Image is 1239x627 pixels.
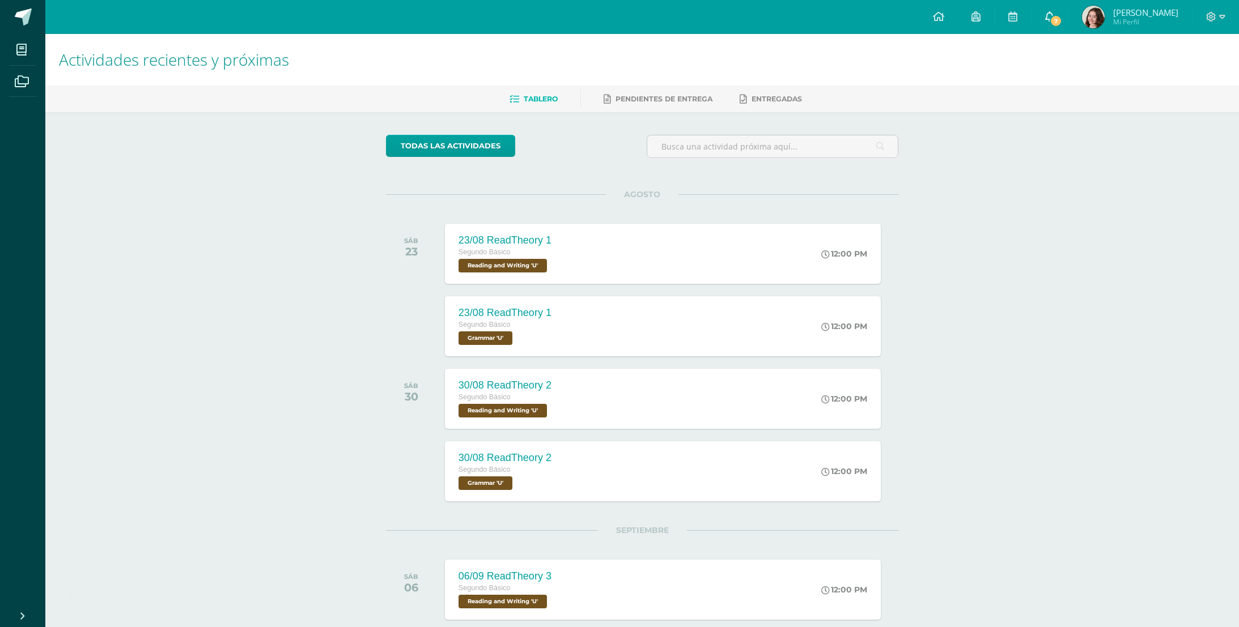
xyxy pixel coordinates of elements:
span: Reading and Writing 'U' [459,595,547,608]
img: 1a71cc66965339cc0abbab4861a6ffdf.png [1082,6,1105,28]
div: 23/08 ReadTheory 1 [459,234,551,246]
div: 12:00 PM [821,321,867,331]
span: Grammar 'U' [459,476,512,490]
span: Entregadas [752,95,802,103]
div: 12:00 PM [821,394,867,404]
input: Busca una actividad próxima aquí... [647,135,898,157]
span: Actividades recientes y próximas [59,49,289,70]
div: SÁB [404,573,418,581]
span: Segundo Básico [459,393,511,401]
span: AGOSTO [606,189,678,199]
div: 23 [404,245,418,258]
span: SEPTIEMBRE [598,525,687,535]
span: Tablero [524,95,558,103]
span: [PERSON_NAME] [1113,7,1178,18]
span: Segundo Básico [459,466,511,474]
div: SÁB [404,382,418,390]
span: Reading and Writing 'U' [459,404,547,417]
div: 30/08 ReadTheory 2 [459,452,551,464]
span: Pendientes de entrega [616,95,712,103]
span: Grammar 'U' [459,331,512,345]
span: Segundo Básico [459,584,511,592]
div: SÁB [404,237,418,245]
span: 7 [1050,15,1062,27]
div: 23/08 ReadTheory 1 [459,307,551,319]
div: 30 [404,390,418,403]
a: Pendientes de entrega [604,90,712,108]
span: Reading and Writing 'U' [459,259,547,272]
div: 06 [404,581,418,594]
div: 30/08 ReadTheory 2 [459,379,551,391]
a: Entregadas [740,90,802,108]
span: Mi Perfil [1113,17,1178,27]
a: Tablero [510,90,558,108]
span: Segundo Básico [459,248,511,256]
a: todas las Actividades [386,135,515,157]
div: 12:00 PM [821,466,867,476]
div: 12:00 PM [821,249,867,259]
div: 12:00 PM [821,585,867,595]
div: 06/09 ReadTheory 3 [459,570,551,582]
span: Segundo Básico [459,321,511,329]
